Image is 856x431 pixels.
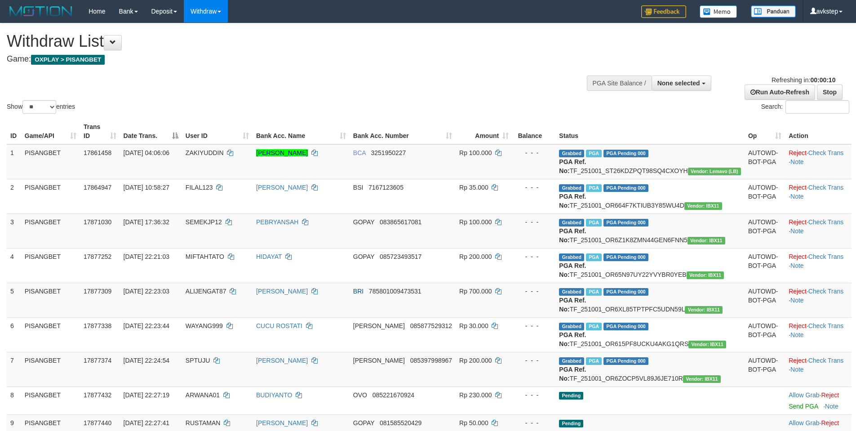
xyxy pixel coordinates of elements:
[373,391,414,399] span: Copy 085221670924 to clipboard
[84,184,111,191] span: 17864947
[459,253,492,260] span: Rp 200.000
[586,357,602,365] span: Marked by avknovia
[559,150,584,157] span: Grabbed
[555,283,745,317] td: TF_251001_OR6XL85TPTPFC5UDN59L
[21,317,80,352] td: PISANGBET
[785,144,852,179] td: · ·
[789,403,818,410] a: Send PGA
[555,213,745,248] td: TF_251001_OR6Z1K8ZMN44GEN6FNN5
[7,317,21,352] td: 6
[559,158,586,174] b: PGA Ref. No:
[516,218,552,227] div: - - -
[7,100,75,114] label: Show entries
[785,100,849,114] input: Search:
[772,76,835,84] span: Refreshing in:
[21,387,80,414] td: PISANGBET
[353,253,374,260] span: GOPAY
[559,420,583,427] span: Pending
[84,253,111,260] span: 17877252
[124,184,169,191] span: [DATE] 10:58:27
[652,76,711,91] button: None selected
[559,253,584,261] span: Grabbed
[350,119,456,144] th: Bank Acc. Number: activate to sort column ascending
[459,357,492,364] span: Rp 200.000
[256,149,308,156] a: [PERSON_NAME]
[186,288,226,295] span: ALIJENGAT87
[459,184,488,191] span: Rp 35.000
[745,144,785,179] td: AUTOWD-BOT-PGA
[256,288,308,295] a: [PERSON_NAME]
[785,387,852,414] td: ·
[516,418,552,427] div: - - -
[790,331,804,338] a: Note
[124,357,169,364] span: [DATE] 22:24:54
[559,262,586,278] b: PGA Ref. No:
[124,322,169,329] span: [DATE] 22:23:44
[459,391,492,399] span: Rp 230.000
[559,193,586,209] b: PGA Ref. No:
[459,149,492,156] span: Rp 100.000
[84,288,111,295] span: 17877309
[353,288,364,295] span: BRI
[789,357,807,364] a: Reject
[603,184,648,192] span: PGA Pending
[586,219,602,227] span: Marked by avkrizkynain
[7,32,562,50] h1: Withdraw List
[182,119,253,144] th: User ID: activate to sort column ascending
[603,219,648,227] span: PGA Pending
[516,287,552,296] div: - - -
[559,288,584,296] span: Grabbed
[555,248,745,283] td: TF_251001_OR65N97UY22YVYBR0YEB
[353,419,374,427] span: GOPAY
[559,219,584,227] span: Grabbed
[745,248,785,283] td: AUTOWD-BOT-PGA
[256,218,298,226] a: PEBRYANSAH
[186,184,213,191] span: FILAL123
[353,322,405,329] span: [PERSON_NAME]
[587,76,652,91] div: PGA Site Balance /
[256,322,302,329] a: CUCU ROSTATI
[186,322,223,329] span: WAYANG999
[559,366,586,382] b: PGA Ref. No:
[789,419,821,427] span: ·
[368,184,404,191] span: Copy 7167123605 to clipboard
[785,213,852,248] td: · ·
[789,322,807,329] a: Reject
[559,331,586,347] b: PGA Ref. No:
[7,4,75,18] img: MOTION_logo.png
[7,144,21,179] td: 1
[687,271,724,279] span: Vendor URL: https://order6.1velocity.biz
[785,179,852,213] td: · ·
[124,419,169,427] span: [DATE] 22:27:41
[808,288,844,295] a: Check Trans
[790,158,804,165] a: Note
[785,248,852,283] td: · ·
[657,80,700,87] span: None selected
[7,387,21,414] td: 8
[369,288,421,295] span: Copy 785801009473531 to clipboard
[7,352,21,387] td: 7
[555,352,745,387] td: TF_251001_OR6ZOCP5VL89J6JE710R
[785,119,852,144] th: Action
[380,419,421,427] span: Copy 081585520429 to clipboard
[683,375,721,383] span: Vendor URL: https://order6.1velocity.biz
[789,288,807,295] a: Reject
[641,5,686,18] img: Feedback.jpg
[512,119,555,144] th: Balance
[785,317,852,352] td: · ·
[810,76,835,84] strong: 00:00:10
[22,100,56,114] select: Showentries
[7,248,21,283] td: 4
[555,144,745,179] td: TF_251001_ST26KDZPQT98SQ4CXOYH
[256,357,308,364] a: [PERSON_NAME]
[603,323,648,330] span: PGA Pending
[186,218,222,226] span: SEMEKJP12
[821,419,839,427] a: Reject
[120,119,182,144] th: Date Trans.: activate to sort column descending
[559,357,584,365] span: Grabbed
[256,253,282,260] a: HIDAYAT
[603,357,648,365] span: PGA Pending
[456,119,512,144] th: Amount: activate to sort column ascending
[459,218,492,226] span: Rp 100.000
[459,322,488,329] span: Rp 30.000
